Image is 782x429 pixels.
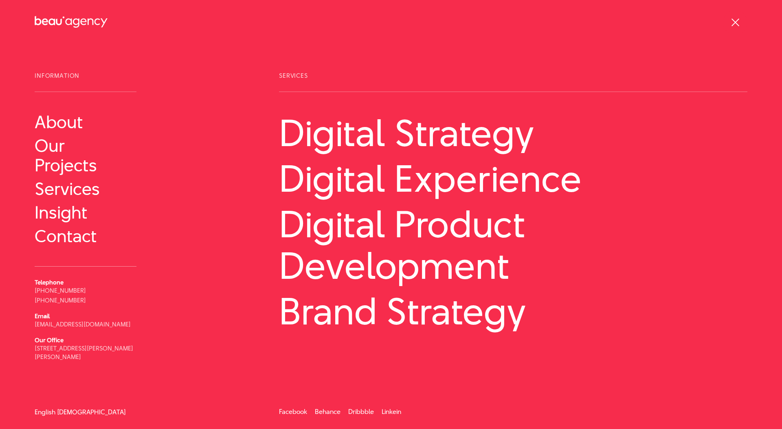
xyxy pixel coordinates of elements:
[279,291,747,332] a: Brand Strategy
[279,158,747,199] a: Digital Experience
[279,407,307,416] a: Facebook
[35,72,136,92] span: Information
[35,278,64,287] b: Telephone
[35,336,64,344] b: Our Office
[35,179,136,199] a: Services
[35,286,86,295] a: [PHONE_NUMBER]
[35,112,136,132] a: About
[279,72,747,92] span: Services
[57,409,126,415] a: [DEMOGRAPHIC_DATA]
[279,204,747,287] a: Digital Product Development
[279,112,747,154] a: Digital Strategy
[315,407,340,416] a: Behance
[35,409,55,415] a: English
[35,136,136,175] a: Our Projects
[35,320,131,328] a: [EMAIL_ADDRESS][DOMAIN_NAME]
[382,407,401,416] a: Linkein
[35,344,136,361] p: [STREET_ADDRESS][PERSON_NAME][PERSON_NAME]
[348,407,374,416] a: Dribbble
[35,226,136,246] a: Contact
[35,296,86,304] a: [PHONE_NUMBER]
[35,312,50,320] b: Email
[35,203,136,222] a: Insight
